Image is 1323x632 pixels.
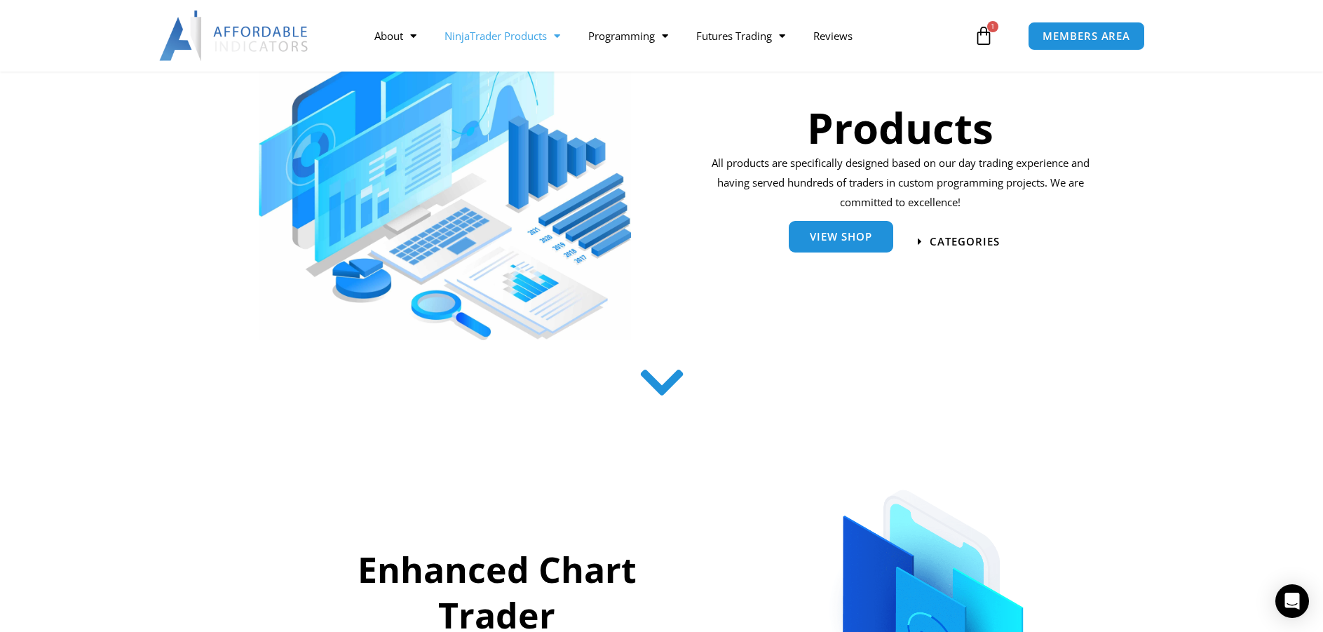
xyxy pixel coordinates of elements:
[1028,22,1145,51] a: MEMBERS AREA
[810,231,872,242] span: View Shop
[159,11,310,61] img: LogoAI | Affordable Indicators – NinjaTrader
[574,20,682,52] a: Programming
[360,20,430,52] a: About
[707,98,1094,157] h1: Products
[1043,31,1130,41] span: MEMBERS AREA
[987,21,998,32] span: 1
[799,20,867,52] a: Reviews
[707,154,1094,213] p: All products are specifically designed based on our day trading experience and having served hund...
[918,236,1000,247] a: categories
[930,236,1000,247] span: categories
[1275,584,1309,618] div: Open Intercom Messenger
[430,20,574,52] a: NinjaTrader Products
[789,221,893,253] a: View Shop
[360,20,970,52] nav: Menu
[953,15,1015,56] a: 1
[682,20,799,52] a: Futures Trading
